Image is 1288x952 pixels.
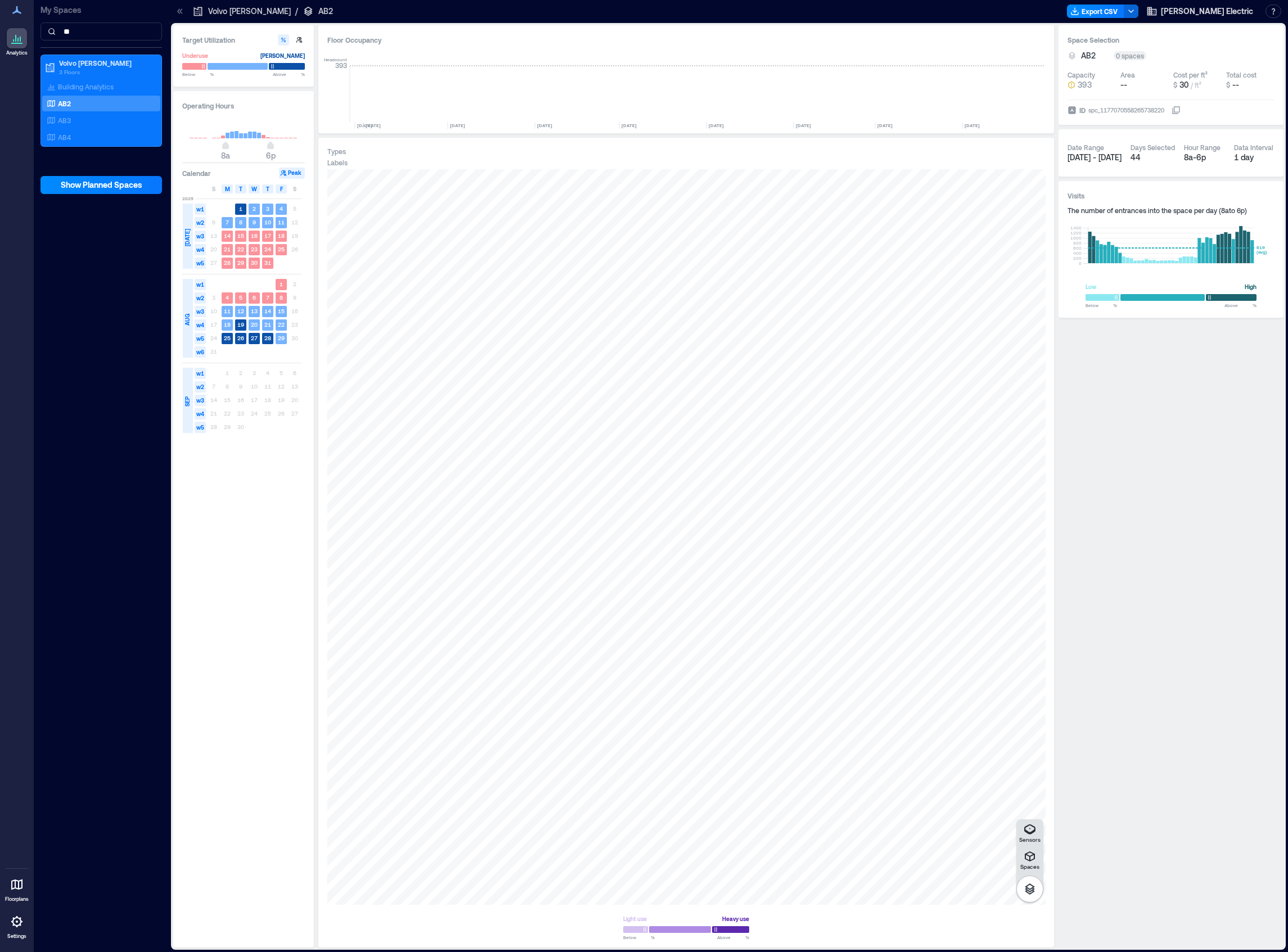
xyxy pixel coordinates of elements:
[195,346,206,358] span: w6
[1087,105,1165,116] div: spc_1177070558265738220
[182,50,208,61] div: Underuse
[182,34,305,46] h3: Target Utilization
[266,184,269,193] span: T
[59,67,154,76] p: 3 Floors
[226,294,229,301] text: 4
[1070,235,1082,241] tspan: 1000
[1173,79,1222,91] button: $ 30 / ft²
[1073,250,1082,256] tspan: 400
[182,195,193,202] span: 2025
[59,58,154,67] p: Volvo [PERSON_NAME]
[2,871,32,906] a: Floorplans
[40,4,162,16] p: My Spaces
[1120,80,1127,89] span: --
[237,335,244,341] text: 26
[1068,206,1275,215] div: The number of entrances into the space per day ( 8a to 6p )
[195,422,206,433] span: w5
[224,246,231,252] text: 21
[295,6,298,17] p: /
[278,321,285,328] text: 22
[1016,846,1043,873] button: Spaces
[357,123,372,128] text: [DATE]
[1068,79,1116,91] button: 393
[1245,281,1257,292] div: High
[208,6,291,17] p: Volvo [PERSON_NAME]
[278,246,285,252] text: 25
[237,246,244,252] text: 22
[1131,152,1175,163] div: 44
[796,123,811,128] text: [DATE]
[239,184,242,193] span: T
[221,151,230,160] span: 8a
[1184,152,1225,163] div: 8a - 6p
[877,123,893,128] text: [DATE]
[195,204,206,215] span: w1
[1016,819,1043,846] button: Sensors
[182,71,214,78] span: Below %
[1070,225,1082,231] tspan: 1400
[237,232,244,239] text: 15
[224,259,231,266] text: 28
[251,246,258,252] text: 23
[253,219,256,225] text: 9
[266,151,276,160] span: 6p
[278,232,285,239] text: 18
[1068,70,1095,79] div: Capacity
[264,308,271,314] text: 14
[264,321,271,328] text: 21
[1184,143,1221,152] div: Hour Range
[1120,70,1135,79] div: Area
[237,259,244,266] text: 29
[195,217,206,228] span: w2
[3,908,30,943] a: Settings
[61,179,142,191] span: Show Planned Spaces
[623,913,647,924] div: Light use
[1161,6,1253,17] span: [PERSON_NAME] Electric
[239,294,242,301] text: 5
[251,321,258,328] text: 20
[965,123,980,128] text: [DATE]
[253,205,256,212] text: 2
[280,205,283,212] text: 4
[537,123,552,128] text: [DATE]
[195,368,206,379] span: w1
[195,292,206,304] span: w2
[1020,863,1039,870] p: Spaces
[264,335,271,341] text: 28
[1073,240,1082,246] tspan: 800
[1131,143,1175,152] div: Days Selected
[7,933,26,940] p: Settings
[278,219,285,225] text: 11
[58,99,71,108] p: AB2
[278,335,285,341] text: 29
[195,395,206,406] span: w3
[1079,260,1082,266] tspan: 0
[195,381,206,392] span: w2
[1226,70,1257,79] div: Total cost
[1079,105,1086,116] span: ID
[195,333,206,344] span: w5
[40,176,162,194] button: Show Planned Spaces
[327,147,346,156] div: Types
[264,246,271,252] text: 24
[251,184,257,193] span: W
[709,123,724,128] text: [DATE]
[717,934,749,941] span: Above %
[279,168,305,179] button: Peak
[58,82,114,91] p: Building Analytics
[280,294,283,301] text: 8
[1234,152,1275,163] div: 1 day
[58,133,71,142] p: AB4
[1143,2,1257,20] button: [PERSON_NAME] Electric
[318,6,333,17] p: AB2
[195,408,206,419] span: w4
[450,123,465,128] text: [DATE]
[237,308,244,314] text: 12
[1224,302,1257,309] span: Above %
[251,259,258,266] text: 30
[1073,245,1082,251] tspan: 600
[1068,152,1122,162] span: [DATE] - [DATE]
[1172,106,1181,115] button: IDspc_1177070558265738220
[225,184,230,193] span: M
[239,205,242,212] text: 1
